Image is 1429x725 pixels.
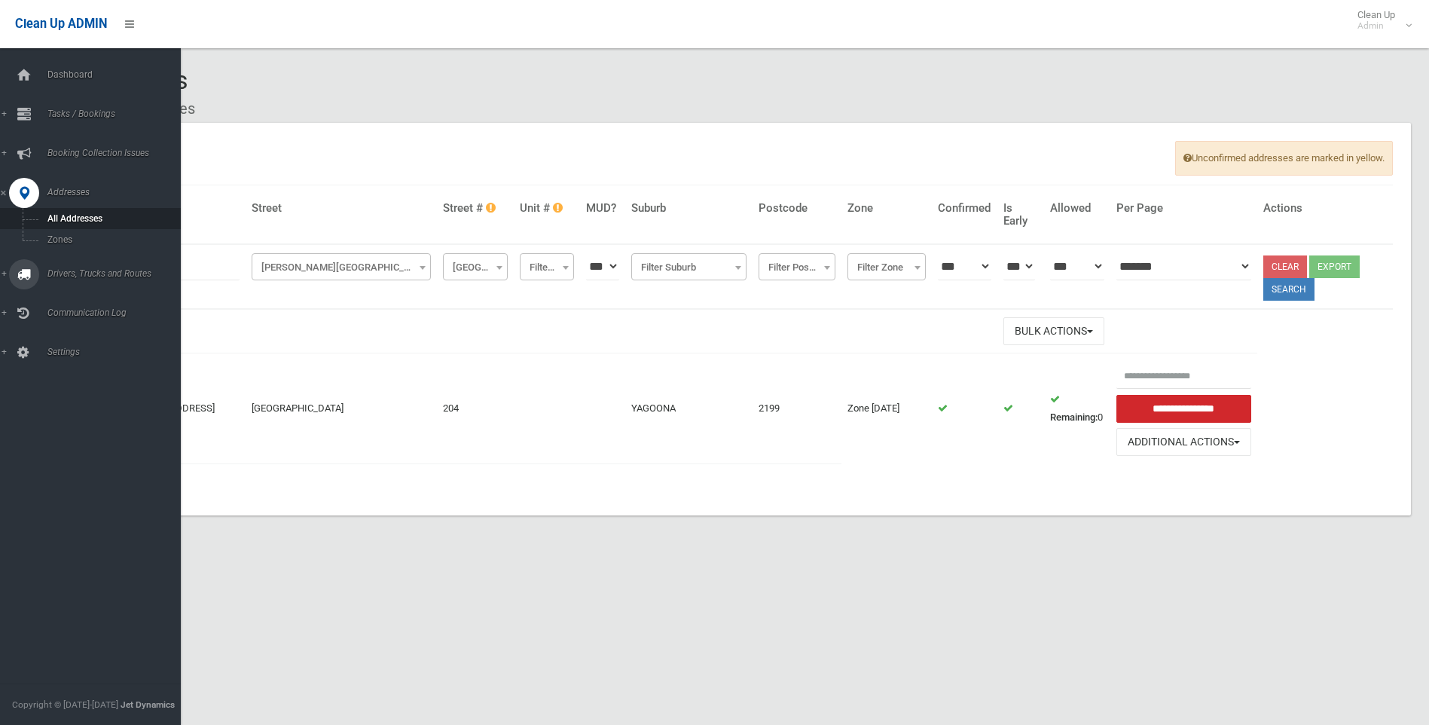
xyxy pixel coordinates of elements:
span: Filter Unit # [524,257,570,278]
span: Addresses [43,187,192,197]
span: Settings [43,347,192,357]
span: Drivers, Trucks and Routes [43,268,192,279]
span: Dashboard [43,69,192,80]
span: Unconfirmed addresses are marked in yellow. [1175,141,1393,176]
span: Clean Up ADMIN [15,17,107,31]
span: Filter Street # [447,257,504,278]
span: Filter Suburb [635,257,743,278]
span: Clean Up [1350,9,1410,32]
td: 204 [437,353,514,463]
span: All Addresses [43,213,179,224]
button: Additional Actions [1116,428,1252,456]
span: Communication Log [43,307,192,318]
small: Admin [1357,20,1395,32]
h4: Actions [1263,202,1387,215]
span: Filter Postcode [762,257,832,278]
h4: Unit # [520,202,574,215]
td: 0 [1044,353,1110,463]
strong: Remaining: [1050,411,1098,423]
h4: Confirmed [938,202,991,215]
td: YAGOONA [625,353,753,463]
td: Zone [DATE] [841,353,932,463]
strong: Jet Dynamics [121,699,175,710]
button: Export [1309,255,1360,278]
span: Hoskins Avenue (BANKSTOWN) [255,257,427,278]
td: 2199 [753,353,841,463]
span: Filter Unit # [520,253,574,280]
a: Clear [1263,255,1307,278]
button: Search [1263,278,1314,301]
h4: Zone [847,202,926,215]
h4: MUD? [586,202,619,215]
span: Copyright © [DATE]-[DATE] [12,699,118,710]
h4: Is Early [1003,202,1038,227]
td: [GEOGRAPHIC_DATA] [246,353,437,463]
span: Hoskins Avenue (BANKSTOWN) [252,253,431,280]
span: Filter Street # [443,253,508,280]
h4: Address [128,202,240,215]
h4: Postcode [759,202,835,215]
span: Tasks / Bookings [43,109,192,119]
h4: Suburb [631,202,747,215]
h4: Street # [443,202,508,215]
span: Booking Collection Issues [43,148,192,158]
span: Filter Zone [847,253,926,280]
h4: Street [252,202,431,215]
h4: Allowed [1050,202,1104,215]
h4: Per Page [1116,202,1252,215]
span: Filter Zone [851,257,922,278]
span: Filter Postcode [759,253,835,280]
button: Bulk Actions [1003,317,1104,345]
span: Zones [43,234,179,245]
span: Filter Suburb [631,253,747,280]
